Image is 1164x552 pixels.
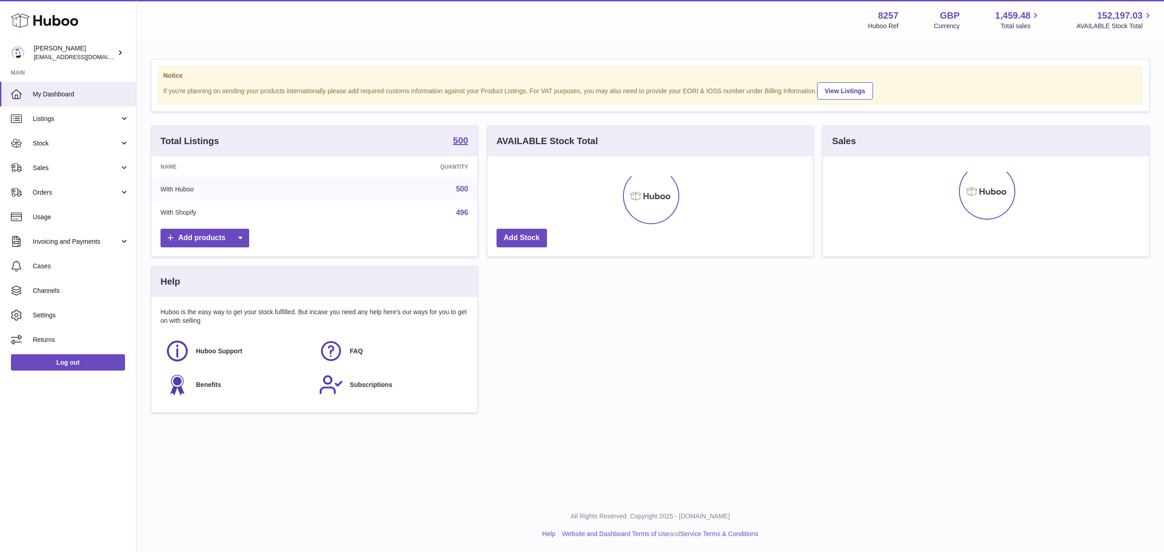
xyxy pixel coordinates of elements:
a: Service Terms & Conditions [680,530,758,537]
span: Channels [33,286,129,295]
h3: Help [161,276,180,288]
span: Stock [33,139,120,148]
a: 500 [456,185,468,193]
span: Total sales [1000,22,1041,30]
a: Help [542,530,556,537]
span: Cases [33,262,129,271]
a: 1,459.48 Total sales [995,10,1041,30]
span: AVAILABLE Stock Total [1076,22,1153,30]
span: My Dashboard [33,90,129,99]
a: Website and Dashboard Terms of Use [562,530,669,537]
a: Benefits [165,372,310,397]
th: Quantity [327,156,477,177]
a: Log out [11,354,125,371]
a: Subscriptions [319,372,463,397]
span: 1,459.48 [995,10,1031,22]
a: FAQ [319,339,463,363]
span: Returns [33,336,129,344]
span: FAQ [350,347,363,356]
span: 152,197.03 [1097,10,1143,22]
th: Name [151,156,327,177]
h3: AVAILABLE Stock Total [497,135,598,147]
td: With Huboo [151,177,327,201]
span: Listings [33,115,120,123]
span: Benefits [196,381,221,389]
div: Currency [934,22,960,30]
div: [PERSON_NAME] [34,44,115,61]
strong: 500 [453,136,468,145]
strong: 8257 [878,10,898,22]
div: Huboo Ref [868,22,898,30]
a: Add products [161,229,249,247]
span: Huboo Support [196,347,242,356]
p: Huboo is the easy way to get your stock fulfilled. But incase you need any help here's our ways f... [161,308,468,325]
p: All Rights Reserved. Copyright 2025 - [DOMAIN_NAME] [144,512,1157,521]
a: 152,197.03 AVAILABLE Stock Total [1076,10,1153,30]
span: [EMAIL_ADDRESS][DOMAIN_NAME] [34,53,134,60]
span: Invoicing and Payments [33,237,120,246]
a: 496 [456,209,468,216]
li: and [559,530,758,538]
a: 500 [453,136,468,147]
strong: GBP [940,10,959,22]
h3: Sales [832,135,856,147]
span: Orders [33,188,120,197]
td: With Shopify [151,201,327,225]
strong: Notice [163,71,1137,80]
a: View Listings [817,82,873,100]
h3: Total Listings [161,135,219,147]
div: If you're planning on sending your products internationally please add required customs informati... [163,81,1137,100]
span: Settings [33,311,129,320]
span: Usage [33,213,129,221]
span: Sales [33,164,120,172]
span: Subscriptions [350,381,392,389]
a: Add Stock [497,229,547,247]
img: don@skinsgolf.com [11,46,25,60]
a: Huboo Support [165,339,310,363]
